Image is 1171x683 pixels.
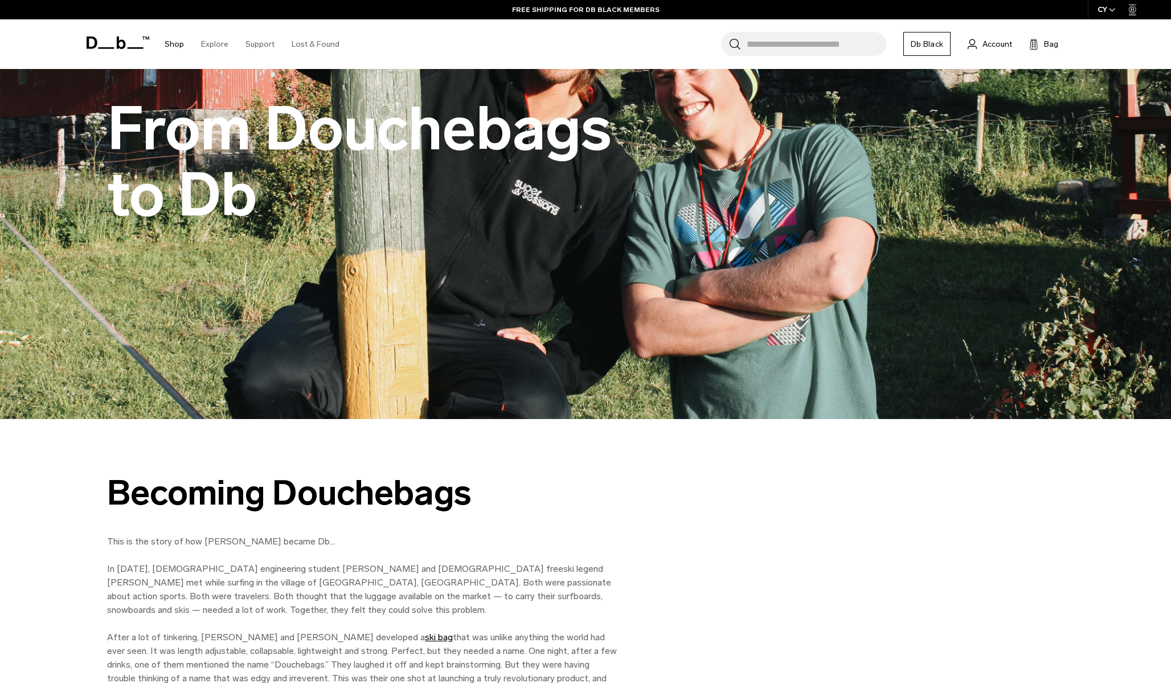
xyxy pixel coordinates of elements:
a: Support [245,24,275,64]
a: ski bag [425,632,453,643]
span: Bag [1044,38,1058,50]
button: Bag [1029,37,1058,51]
div: Becoming Douchebags [107,474,620,512]
span: Account [982,38,1012,50]
a: Db Black [903,32,951,56]
a: Account [968,37,1012,51]
a: Lost & Found [292,24,339,64]
a: FREE SHIPPING FOR DB BLACK MEMBERS [512,5,660,15]
a: Shop [165,24,184,64]
a: Explore [201,24,228,64]
h1: From Douchebags to Db [107,96,620,228]
nav: Main Navigation [156,19,348,69]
